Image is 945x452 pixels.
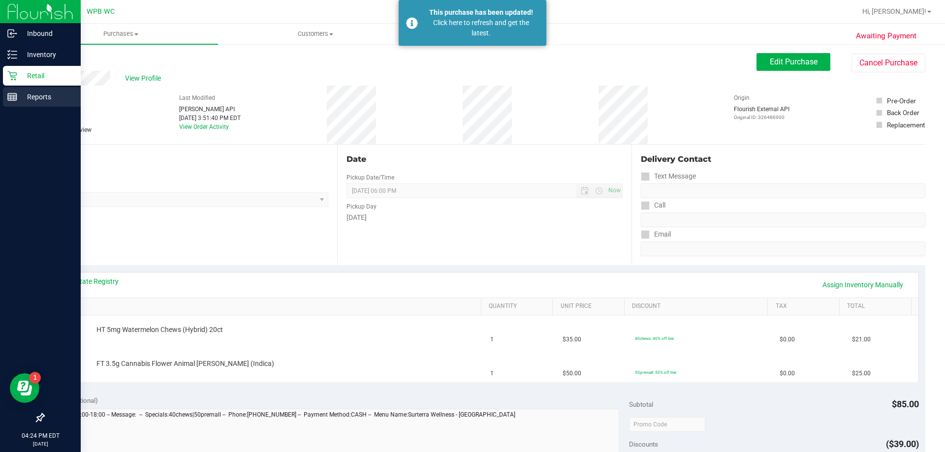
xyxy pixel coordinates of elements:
[17,28,76,39] p: Inbound
[847,302,907,310] a: Total
[60,276,119,286] a: View State Registry
[770,57,818,66] span: Edit Purchase
[641,183,925,198] input: Format: (999) 999-9999
[563,369,581,378] span: $50.00
[24,30,218,38] span: Purchases
[886,439,919,449] span: ($39.00)
[96,359,274,368] span: FT 3.5g Cannabis Flower Animal [PERSON_NAME] (Indica)
[346,212,622,223] div: [DATE]
[423,7,539,18] div: This purchase has been updated!
[641,198,665,212] label: Call
[641,212,925,227] input: Format: (999) 999-9999
[7,50,17,60] inline-svg: Inventory
[4,431,76,440] p: 04:24 PM EDT
[862,7,926,15] span: Hi, [PERSON_NAME]!
[219,30,412,38] span: Customers
[756,53,830,71] button: Edit Purchase
[489,302,549,310] a: Quantity
[218,24,412,44] a: Customers
[17,49,76,60] p: Inventory
[87,7,115,16] span: WPB WC
[179,93,215,102] label: Last Modified
[7,29,17,38] inline-svg: Inbound
[346,153,622,165] div: Date
[892,399,919,409] span: $85.00
[346,173,394,182] label: Pickup Date/Time
[58,302,477,310] a: SKU
[179,105,241,114] div: [PERSON_NAME] API
[43,153,328,165] div: Location
[641,227,671,241] label: Email
[734,105,789,121] div: Flourish External API
[17,70,76,82] p: Retail
[24,24,218,44] a: Purchases
[10,373,39,403] iframe: Resource center
[17,91,76,103] p: Reports
[179,114,241,122] div: [DATE] 3:51:40 PM EDT
[490,335,494,344] span: 1
[563,335,581,344] span: $35.00
[179,123,229,130] a: View Order Activity
[561,302,621,310] a: Unit Price
[856,30,916,42] span: Awaiting Payment
[635,370,676,375] span: 50premall: 50% off line
[852,369,871,378] span: $25.00
[29,372,41,384] iframe: Resource center unread badge
[7,71,17,81] inline-svg: Retail
[346,202,377,211] label: Pickup Day
[629,400,653,408] span: Subtotal
[629,417,705,432] input: Promo Code
[96,325,223,334] span: HT 5mg Watermelon Chews (Hybrid) 20ct
[635,336,674,341] span: 40chews: 40% off line
[632,302,764,310] a: Discount
[816,276,910,293] a: Assign Inventory Manually
[887,108,919,118] div: Back Order
[490,369,494,378] span: 1
[125,73,164,84] span: View Profile
[887,96,916,106] div: Pre-Order
[423,18,539,38] div: Click here to refresh and get the latest.
[734,114,789,121] p: Original ID: 326486900
[641,169,696,183] label: Text Message
[4,440,76,448] p: [DATE]
[887,120,925,130] div: Replacement
[780,369,795,378] span: $0.00
[851,54,925,72] button: Cancel Purchase
[7,92,17,102] inline-svg: Reports
[734,93,750,102] label: Origin
[852,335,871,344] span: $21.00
[776,302,836,310] a: Tax
[641,153,925,165] div: Delivery Contact
[780,335,795,344] span: $0.00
